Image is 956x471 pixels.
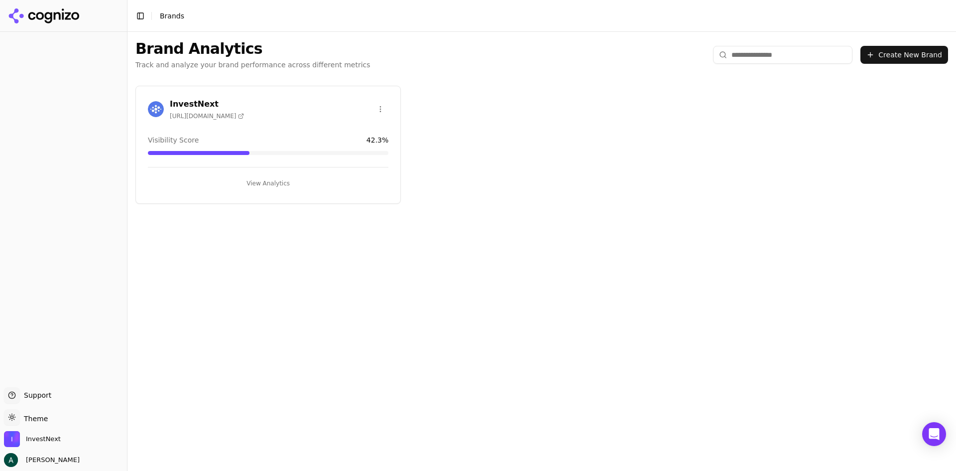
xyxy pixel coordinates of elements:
img: InvestNext [4,431,20,447]
nav: breadcrumb [160,11,184,21]
span: Theme [20,415,48,423]
p: Track and analyze your brand performance across different metrics [135,60,370,70]
img: Andrew Berg [4,453,18,467]
button: View Analytics [148,175,388,191]
span: [PERSON_NAME] [22,456,80,465]
button: Open user button [4,453,80,467]
span: 42.3 % [366,135,388,145]
button: Open organization switcher [4,431,61,447]
span: Visibility Score [148,135,199,145]
span: Support [20,390,51,400]
button: Create New Brand [860,46,948,64]
h1: Brand Analytics [135,40,370,58]
span: Brands [160,12,184,20]
div: Open Intercom Messenger [922,422,946,446]
span: [URL][DOMAIN_NAME] [170,112,244,120]
h3: InvestNext [170,98,244,110]
img: InvestNext [148,101,164,117]
span: InvestNext [26,435,61,444]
